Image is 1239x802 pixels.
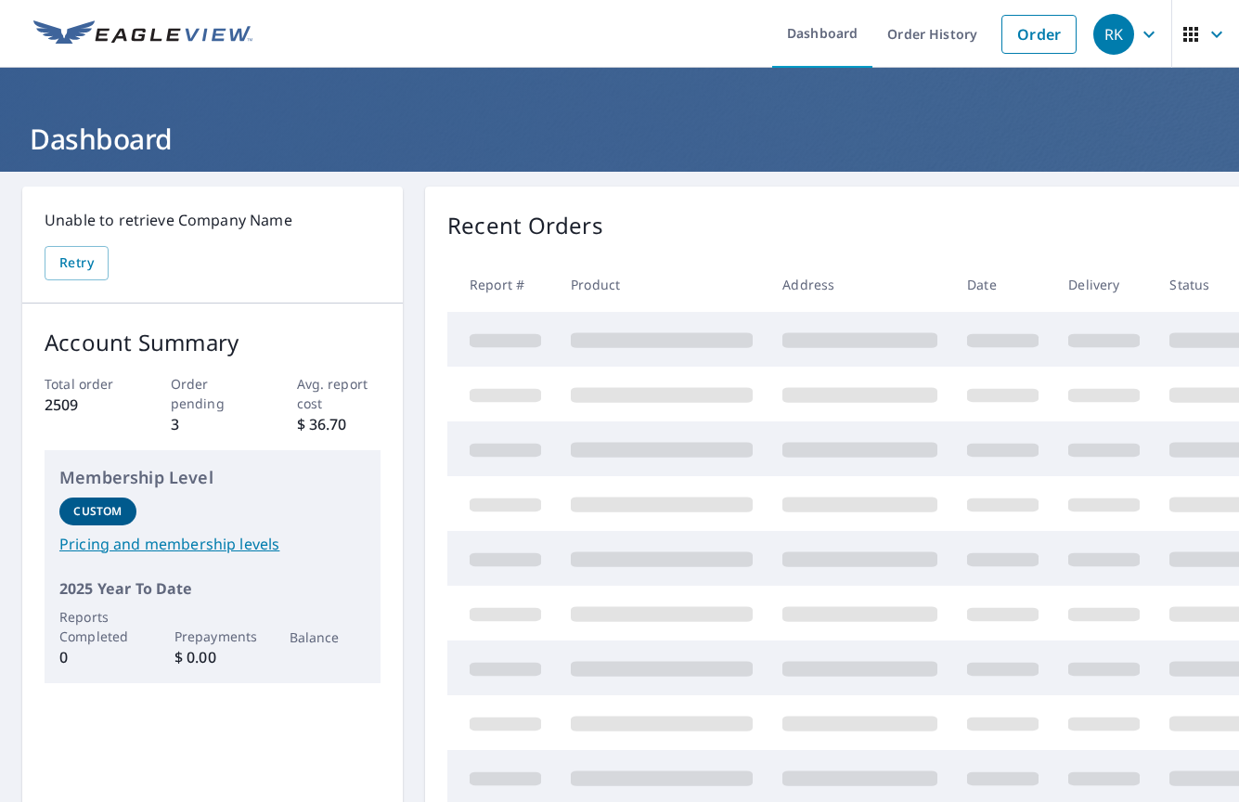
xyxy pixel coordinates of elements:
th: Delivery [1053,257,1155,312]
p: 2025 Year To Date [59,577,366,600]
p: Custom [73,503,122,520]
p: $ 36.70 [297,413,381,435]
p: Reports Completed [59,607,136,646]
span: Retry [59,252,94,275]
p: Order pending [171,374,255,413]
p: Recent Orders [447,209,603,242]
p: 3 [171,413,255,435]
p: Membership Level [59,465,366,490]
button: Retry [45,246,109,280]
p: Account Summary [45,326,381,359]
p: Balance [290,627,367,647]
p: Prepayments [174,627,252,646]
p: Avg. report cost [297,374,381,413]
th: Address [768,257,952,312]
a: Order [1001,15,1077,54]
p: Unable to retrieve Company Name [45,209,381,231]
th: Report # [447,257,556,312]
th: Date [952,257,1053,312]
h1: Dashboard [22,120,1217,158]
p: Total order [45,374,129,394]
th: Product [556,257,768,312]
div: RK [1093,14,1134,55]
p: $ 0.00 [174,646,252,668]
p: 2509 [45,394,129,416]
a: Pricing and membership levels [59,533,366,555]
img: EV Logo [33,20,252,48]
p: 0 [59,646,136,668]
